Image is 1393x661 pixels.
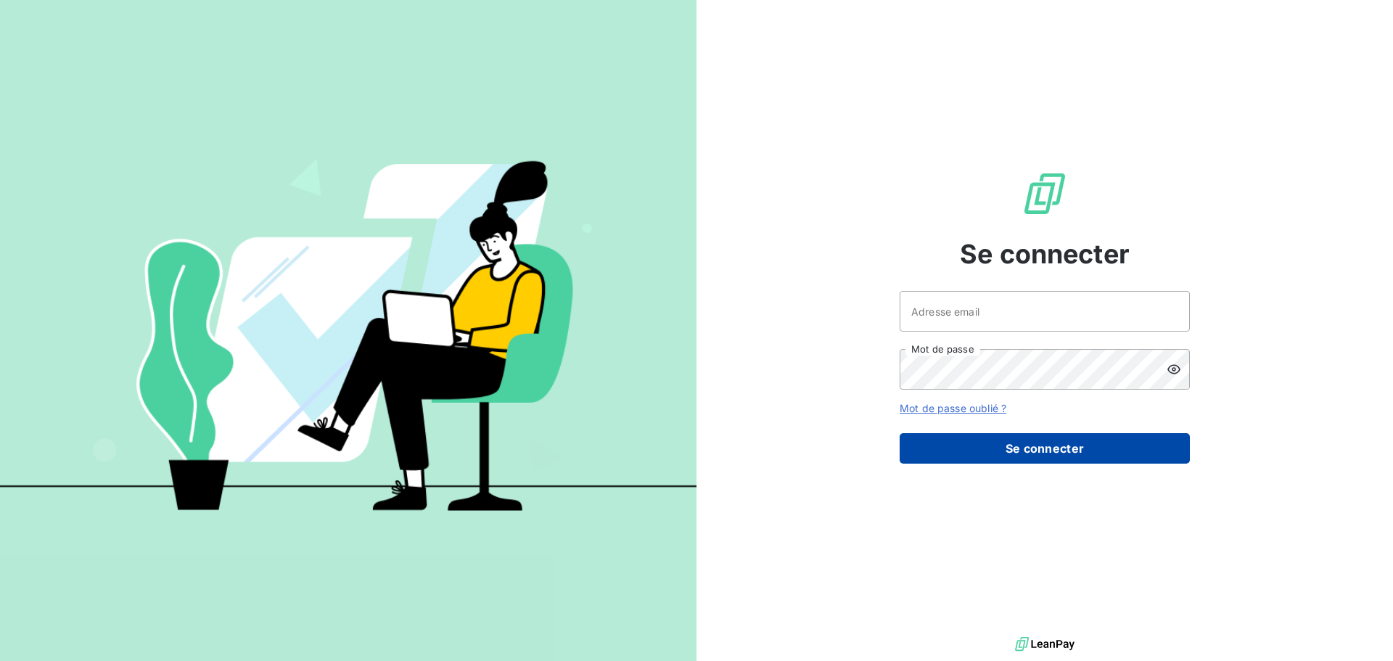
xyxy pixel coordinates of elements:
[1022,171,1068,217] img: Logo LeanPay
[900,402,1006,414] a: Mot de passe oublié ?
[1015,633,1074,655] img: logo
[960,234,1130,274] span: Se connecter
[900,291,1190,332] input: placeholder
[900,433,1190,464] button: Se connecter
